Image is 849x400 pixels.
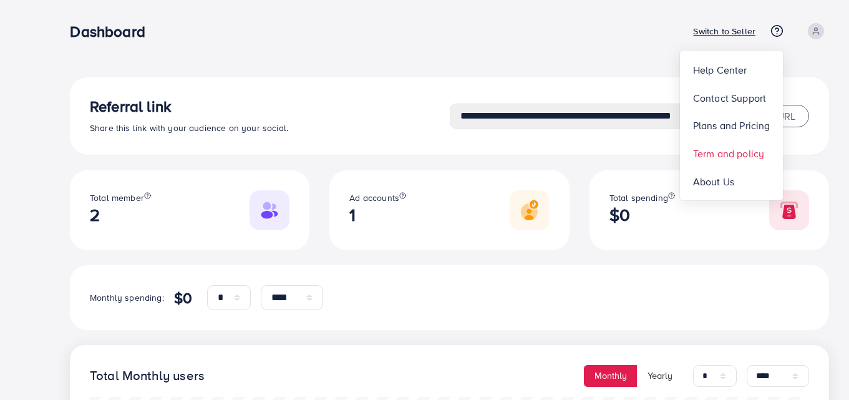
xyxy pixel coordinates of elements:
[769,190,809,230] img: Responsive image
[90,97,450,115] h3: Referral link
[609,205,675,225] h2: $0
[584,365,638,387] button: Monthly
[693,90,766,105] span: Contact Support
[174,289,192,307] h4: $0
[90,122,288,134] span: Share this link with your audience on your social.
[90,205,151,225] h2: 2
[693,118,770,133] span: Plans and Pricing
[693,146,764,161] span: Term and policy
[349,192,399,204] span: Ad accounts
[693,62,747,77] span: Help Center
[70,22,155,41] h3: Dashboard
[349,205,406,225] h2: 1
[90,368,205,384] h4: Total Monthly users
[693,24,755,39] p: Switch to Seller
[510,190,550,230] img: Responsive image
[693,174,734,189] span: About Us
[609,192,668,204] span: Total spending
[90,192,144,204] span: Total member
[250,190,289,230] img: Responsive image
[90,290,164,305] p: Monthly spending:
[637,365,683,387] button: Yearly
